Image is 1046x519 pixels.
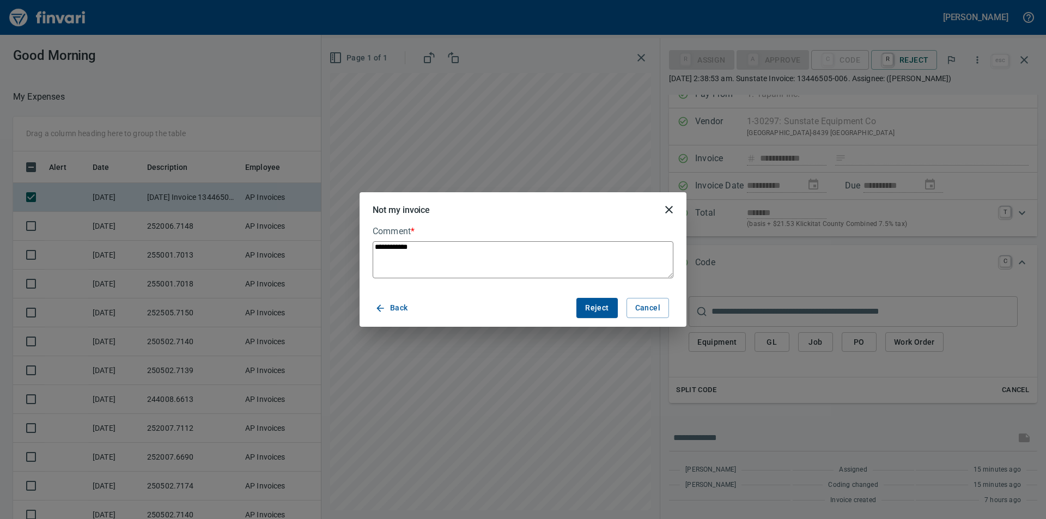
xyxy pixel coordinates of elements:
button: Back [373,298,412,318]
span: Reject [585,301,609,315]
button: Reject [576,298,617,318]
button: close [656,197,682,223]
h5: Not my invoice [373,204,430,216]
span: Back [377,301,408,315]
button: Cancel [627,298,669,318]
span: Cancel [635,301,660,315]
label: Comment [373,227,673,236]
